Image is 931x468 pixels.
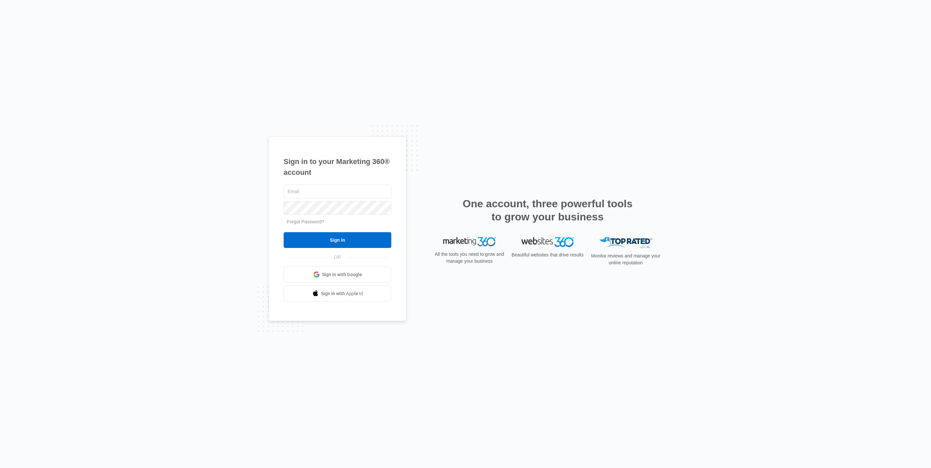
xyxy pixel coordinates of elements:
[599,237,652,248] img: Top Rated Local
[284,267,391,282] a: Sign in with Google
[443,237,496,246] img: Marketing 360
[284,286,391,301] a: Sign in with Apple Id
[521,237,574,247] img: Websites 360
[284,156,391,178] h1: Sign in to your Marketing 360® account
[330,254,346,261] span: OR
[511,252,584,258] p: Beautiful websites that drive results
[284,185,391,198] input: Email
[284,232,391,248] input: Sign In
[461,197,635,223] h2: One account, three powerful tools to grow your business
[322,271,362,278] span: Sign in with Google
[321,290,363,297] span: Sign in with Apple Id
[433,251,506,265] p: All the tools you need to grow and manage your business
[589,253,662,266] p: Monitor reviews and manage your online reputation
[287,219,324,224] a: Forgot Password?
